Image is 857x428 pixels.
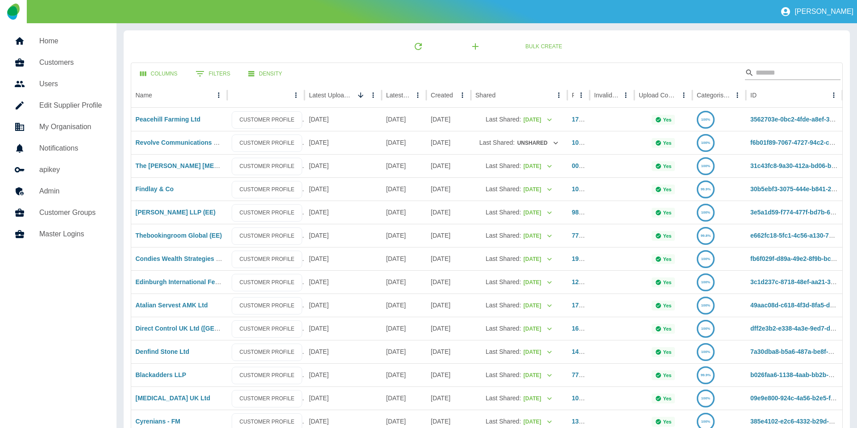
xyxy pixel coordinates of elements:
[701,327,710,331] text: 100%
[701,373,711,377] text: 99.9%
[382,131,426,154] div: 24 Aug 2025
[136,278,231,285] a: Edinburgh International Festival
[663,280,672,285] p: Yes
[701,350,710,354] text: 100%
[431,92,453,99] div: Created
[426,363,471,386] div: 30 Apr 2024
[572,116,603,123] a: 172649065
[382,154,426,177] div: 05 Aug 2025
[304,294,382,317] div: 25 Aug 2025
[572,418,603,425] a: 131833987
[697,116,715,123] a: 100%
[572,232,593,239] a: 774243
[795,8,853,16] p: [PERSON_NAME]
[697,394,715,402] a: 100%
[701,117,710,122] text: 100%
[523,345,553,359] button: [DATE]
[523,113,553,127] button: [DATE]
[304,270,382,294] div: 26 Aug 2025
[304,340,382,363] div: 25 Aug 2025
[697,232,715,239] a: 99.8%
[39,57,102,68] h5: Customers
[382,247,426,270] div: 21 Aug 2025
[639,92,677,99] div: Upload Complete
[7,223,109,245] a: Master Logins
[382,340,426,363] div: 20 Aug 2025
[475,224,563,247] div: Last Shared:
[475,92,495,99] div: Shared
[39,79,102,89] h5: Users
[136,209,216,216] a: [PERSON_NAME] LLP (EE)
[382,270,426,294] div: 11 Aug 2025
[7,95,109,116] a: Edit Supplier Profile
[663,233,672,239] p: Yes
[232,227,302,245] a: CUSTOMER PROFILE
[7,52,109,73] a: Customers
[697,92,730,99] div: Categorised
[232,111,302,129] a: CUSTOMER PROFILE
[663,419,672,424] p: Yes
[475,131,563,154] div: Last Shared:
[701,187,711,191] text: 99.9%
[572,209,599,216] a: 98890477
[572,255,603,262] a: 194302168
[523,322,553,336] button: [DATE]
[426,154,471,177] div: 04 Jul 2023
[572,139,603,146] a: 105540905
[136,185,174,193] a: Findlay & Co
[678,89,690,101] button: Upload Complete column menu
[136,255,238,262] a: Condies Wealth Strategies Limited
[232,158,302,175] a: CUSTOMER PROFILE
[7,4,19,20] img: Logo
[39,207,102,218] h5: Customer Groups
[701,280,710,284] text: 100%
[572,348,603,355] a: 148554964
[572,185,603,193] a: 103846655
[304,201,382,224] div: 26 Aug 2025
[7,30,109,52] a: Home
[39,122,102,132] h5: My Organisation
[426,108,471,131] div: 04 Jul 2023
[701,257,710,261] text: 100%
[136,325,272,332] a: Direct Control UK Ltd ([GEOGRAPHIC_DATA])
[731,89,744,101] button: Categorised column menu
[39,100,102,111] h5: Edit Supplier Profile
[304,131,382,154] div: 28 Aug 2025
[304,386,382,410] div: 22 Aug 2025
[523,206,553,220] button: [DATE]
[7,138,109,159] a: Notifications
[232,274,302,291] a: CUSTOMER PROFILE
[426,340,471,363] div: 04 Jul 2023
[701,234,711,238] text: 99.8%
[475,108,563,131] div: Last Shared:
[663,373,672,378] p: Yes
[572,371,593,378] a: 778551
[232,344,302,361] a: CUSTOMER PROFILE
[475,178,563,201] div: Last Shared:
[663,210,672,215] p: Yes
[426,294,471,317] div: 04 Jul 2023
[701,210,710,214] text: 100%
[382,294,426,317] div: 21 Aug 2025
[136,232,222,239] a: Thebookingroom Global (EE)
[697,418,715,425] a: 100%
[553,89,565,101] button: Shared column menu
[697,278,715,285] a: 100%
[523,392,553,406] button: [DATE]
[232,204,302,222] a: CUSTOMER PROFILE
[697,302,715,309] a: 100%
[523,252,553,266] button: [DATE]
[136,418,180,425] a: Cyrenians - FM
[697,371,715,378] a: 99.9%
[663,117,672,122] p: Yes
[212,89,225,101] button: Name column menu
[572,302,603,309] a: 177021937
[232,367,302,384] a: CUSTOMER PROFILE
[232,251,302,268] a: CUSTOMER PROFILE
[232,181,302,198] a: CUSTOMER PROFILE
[426,201,471,224] div: 04 Jul 2023
[304,247,382,270] div: 26 Aug 2025
[745,66,840,82] div: Search
[136,162,272,169] a: The [PERSON_NAME] [MEDICAL_DATA] Trust
[426,224,471,247] div: 12 Feb 2024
